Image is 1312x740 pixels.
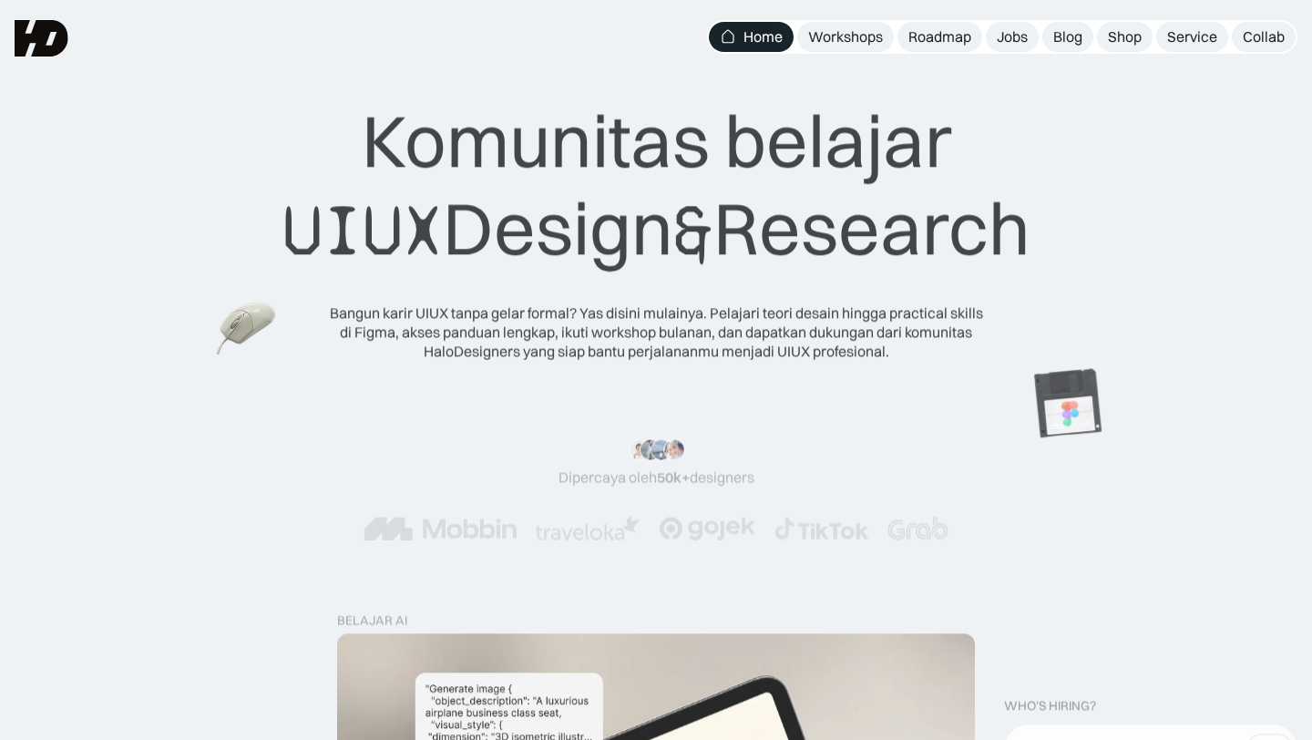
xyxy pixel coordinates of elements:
div: Workshops [808,27,883,46]
div: Shop [1108,27,1142,46]
div: belajar ai [337,613,407,629]
a: Home [709,22,794,52]
div: Dipercaya oleh designers [559,468,754,488]
a: Service [1156,22,1228,52]
div: Komunitas belajar Design Research [282,97,1030,274]
div: Roadmap [908,27,971,46]
div: Collab [1243,27,1285,46]
div: Jobs [997,27,1028,46]
div: Service [1167,27,1217,46]
div: Home [743,27,783,46]
a: Workshops [797,22,894,52]
div: Blog [1053,27,1082,46]
div: WHO’S HIRING? [1004,698,1096,714]
a: Jobs [986,22,1039,52]
a: Shop [1097,22,1153,52]
div: Bangun karir UIUX tanpa gelar formal? Yas disini mulainya. Pelajari teori desain hingga practical... [328,303,984,360]
span: UIUX [282,187,443,274]
a: Roadmap [897,22,982,52]
span: 50k+ [657,468,690,487]
a: Collab [1232,22,1296,52]
a: Blog [1042,22,1093,52]
span: & [673,187,713,274]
